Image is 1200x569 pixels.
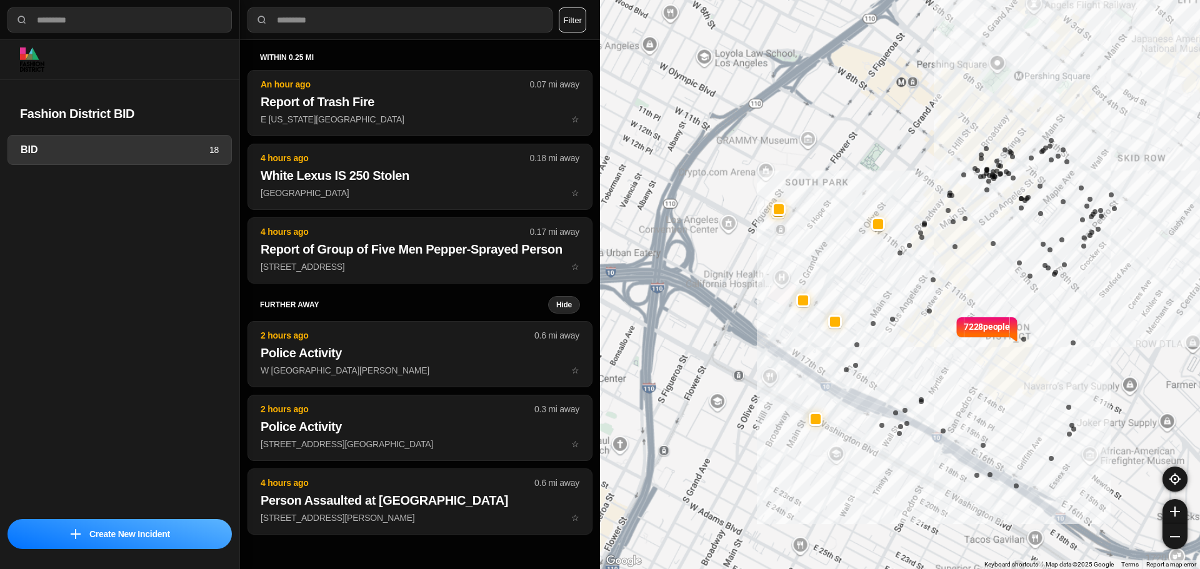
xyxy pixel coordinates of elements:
p: [STREET_ADDRESS] [261,260,579,273]
a: 4 hours ago0.17 mi awayReport of Group of Five Men Pepper-Sprayed Person[STREET_ADDRESS]star [247,261,592,272]
a: 2 hours ago0.6 mi awayPolice ActivityW [GEOGRAPHIC_DATA][PERSON_NAME]star [247,365,592,375]
h2: Person Assaulted at [GEOGRAPHIC_DATA] [261,492,579,509]
a: 2 hours ago0.3 mi awayPolice Activity[STREET_ADDRESS][GEOGRAPHIC_DATA]star [247,438,592,449]
p: 4 hours ago [261,152,530,164]
p: 2 hours ago [261,403,534,415]
p: 0.17 mi away [530,225,579,238]
button: Keyboard shortcuts [984,560,1038,569]
a: BID18 [7,135,232,165]
span: Map data ©2025 Google [1046,561,1114,568]
button: 4 hours ago0.6 mi awayPerson Assaulted at [GEOGRAPHIC_DATA][STREET_ADDRESS][PERSON_NAME]star [247,468,592,535]
p: 2 hours ago [261,329,534,342]
h2: Police Activity [261,344,579,362]
span: star [571,365,579,375]
img: zoom-out [1170,532,1180,542]
p: 4 hours ago [261,477,534,489]
p: 0.07 mi away [530,78,579,91]
h2: Report of Group of Five Men Pepper-Sprayed Person [261,240,579,258]
span: star [571,262,579,272]
p: 4 hours ago [261,225,530,238]
span: star [571,188,579,198]
span: star [571,114,579,124]
p: [GEOGRAPHIC_DATA] [261,187,579,199]
button: recenter [1162,467,1187,492]
p: 0.6 mi away [534,329,579,342]
button: 2 hours ago0.3 mi awayPolice Activity[STREET_ADDRESS][GEOGRAPHIC_DATA]star [247,395,592,461]
h2: White Lexus IS 250 Stolen [261,167,579,184]
img: search [16,14,28,26]
p: 7228 people [964,320,1010,348]
a: Report a map error [1146,561,1196,568]
p: [STREET_ADDRESS][PERSON_NAME] [261,512,579,524]
button: Hide [548,296,580,314]
button: zoom-out [1162,524,1187,549]
h5: within 0.25 mi [260,52,580,62]
h2: Fashion District BID [20,105,219,122]
p: 18 [209,144,219,156]
button: iconCreate New Incident [7,519,232,549]
button: Filter [559,7,586,32]
img: Google [603,553,644,569]
a: 4 hours ago0.18 mi awayWhite Lexus IS 250 Stolen[GEOGRAPHIC_DATA]star [247,187,592,198]
a: 4 hours ago0.6 mi awayPerson Assaulted at [GEOGRAPHIC_DATA][STREET_ADDRESS][PERSON_NAME]star [247,512,592,523]
p: 0.18 mi away [530,152,579,164]
img: recenter [1169,473,1181,485]
small: Hide [556,300,572,310]
h3: BID [21,142,209,157]
img: notch [954,315,964,343]
img: icon [71,529,81,539]
span: star [571,439,579,449]
h2: Report of Trash Fire [261,93,579,111]
button: 4 hours ago0.18 mi awayWhite Lexus IS 250 Stolen[GEOGRAPHIC_DATA]star [247,144,592,210]
h2: Police Activity [261,418,579,435]
img: logo [20,47,44,72]
button: An hour ago0.07 mi awayReport of Trash FireE [US_STATE][GEOGRAPHIC_DATA]star [247,70,592,136]
p: Create New Incident [89,528,170,540]
button: zoom-in [1162,499,1187,524]
p: 0.6 mi away [534,477,579,489]
a: An hour ago0.07 mi awayReport of Trash FireE [US_STATE][GEOGRAPHIC_DATA]star [247,114,592,124]
a: Terms (opens in new tab) [1121,561,1139,568]
p: An hour ago [261,78,530,91]
button: 4 hours ago0.17 mi awayReport of Group of Five Men Pepper-Sprayed Person[STREET_ADDRESS]star [247,217,592,284]
button: 2 hours ago0.6 mi awayPolice ActivityW [GEOGRAPHIC_DATA][PERSON_NAME]star [247,321,592,387]
img: search [256,14,268,26]
p: W [GEOGRAPHIC_DATA][PERSON_NAME] [261,364,579,377]
img: notch [1010,315,1019,343]
a: Open this area in Google Maps (opens a new window) [603,553,644,569]
h5: further away [260,300,548,310]
p: 0.3 mi away [534,403,579,415]
img: zoom-in [1170,507,1180,517]
p: [STREET_ADDRESS][GEOGRAPHIC_DATA] [261,438,579,450]
span: star [571,513,579,523]
p: E [US_STATE][GEOGRAPHIC_DATA] [261,113,579,126]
